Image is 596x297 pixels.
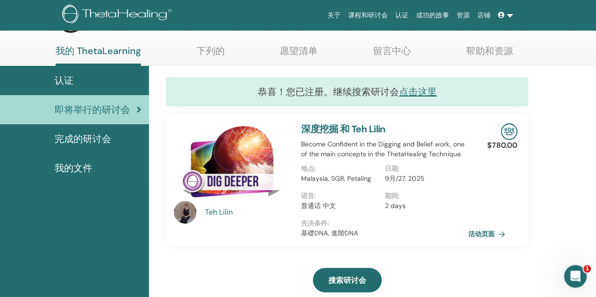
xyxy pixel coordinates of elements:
p: 日期 : [385,164,463,174]
p: 2 days [385,201,463,211]
a: 店铺 [474,7,494,24]
p: 地点 : [301,164,379,174]
a: 留言中心 [373,45,411,64]
a: 成功的故事 [412,7,453,24]
p: Malaysia, SGR, Petaling [301,174,379,184]
img: logo.png [62,5,175,26]
span: 我的文件 [55,161,92,175]
p: 语言 : [301,191,379,201]
span: 即将举行的研讨会 [55,103,130,117]
a: 帮助和资源 [466,45,513,64]
a: 我的 ThetaLearning [56,45,141,66]
a: 点击这里 [399,86,437,98]
a: 搜索研讨会 [313,268,382,292]
img: default.jpg [174,201,196,224]
a: 愿望清单 [280,45,318,64]
img: In-Person Seminar [501,123,517,140]
a: 下列的 [196,45,225,64]
p: 期间 : [385,191,463,201]
p: 普通话 中文 [301,201,379,211]
p: 9月/27, 2025 [385,174,463,184]
span: 认证 [55,73,73,88]
a: 认证 [392,7,412,24]
a: 课程和研讨会 [344,7,392,24]
p: 基礎DNA, 進階DNA [301,228,468,238]
a: 关于 [324,7,344,24]
a: 深度挖掘 和 Teh Lilin [301,123,385,135]
a: Teh Lilin [205,207,292,218]
iframe: Intercom live chat [564,265,587,288]
div: 恭喜！您已注册。继续搜索研讨会 [166,77,528,106]
span: 1 [583,265,591,273]
img: 深度挖掘 [174,123,290,204]
p: $780.00 [487,140,517,151]
p: 先决条件 : [301,218,468,228]
a: 活动页面 [468,227,509,241]
span: 完成的研讨会 [55,132,111,146]
p: Become Confident in the Digging and Belief work, one of the main concepts in the ThetaHealing Tec... [301,139,468,159]
a: 资源 [453,7,474,24]
span: 搜索研讨会 [328,275,366,285]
